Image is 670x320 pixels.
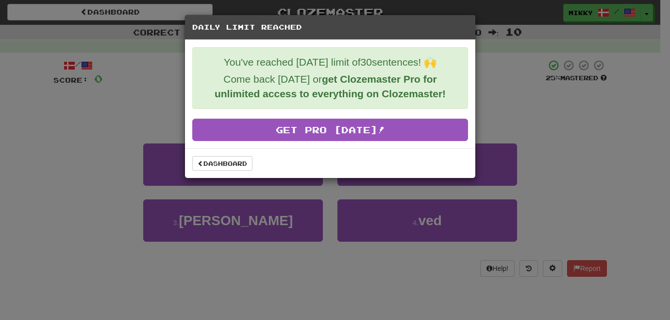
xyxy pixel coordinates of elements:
[200,55,460,70] p: You've reached [DATE] limit of 30 sentences! 🙌
[200,72,460,101] p: Come back [DATE] or
[192,119,468,141] a: Get Pro [DATE]!
[215,73,446,99] strong: get Clozemaster Pro for unlimited access to everything on Clozemaster!
[192,156,252,171] a: Dashboard
[192,22,468,32] h5: Daily Limit Reached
